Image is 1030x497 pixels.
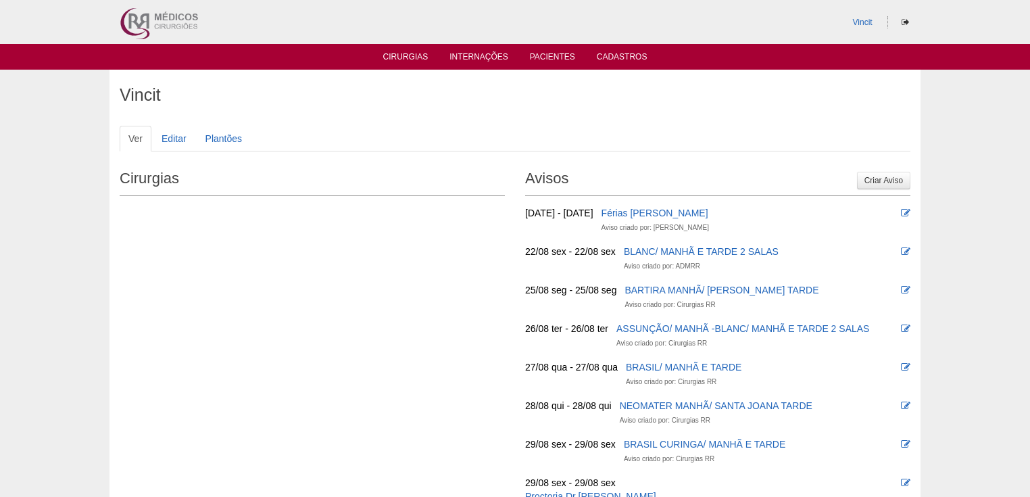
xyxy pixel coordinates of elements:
[624,439,785,450] a: BRASIL CURINGA/ MANHÃ E TARDE
[624,298,715,312] div: Aviso criado por: Cirurgias RR
[901,324,910,333] i: Editar
[383,52,428,66] a: Cirurgias
[626,375,716,389] div: Aviso criado por: Cirurgias RR
[153,126,195,151] a: Editar
[525,283,616,297] div: 25/08 seg - 25/08 seg
[525,360,618,374] div: 27/08 qua - 27/08 qua
[901,247,910,256] i: Editar
[525,165,910,196] h2: Avisos
[449,52,508,66] a: Internações
[120,126,151,151] a: Ver
[626,362,741,373] a: BRASIL/ MANHÃ E TARDE
[525,437,616,451] div: 29/08 sex - 29/08 sex
[525,206,593,220] div: [DATE] - [DATE]
[525,399,612,412] div: 28/08 qui - 28/08 qui
[525,476,616,490] div: 29/08 sex - 29/08 sex
[901,285,910,295] i: Editar
[197,126,251,151] a: Plantões
[530,52,575,66] a: Pacientes
[624,260,700,273] div: Aviso criado por: ADMRR
[620,414,710,427] div: Aviso criado por: Cirurgias RR
[525,322,608,335] div: 26/08 ter - 26/08 ter
[901,362,910,372] i: Editar
[624,246,779,257] a: BLANC/ MANHÃ E TARDE 2 SALAS
[620,400,812,411] a: NEOMATER MANHÃ/ SANTA JOANA TARDE
[597,52,647,66] a: Cadastros
[616,337,707,350] div: Aviso criado por: Cirurgias RR
[120,87,910,103] h1: Vincit
[901,440,910,449] i: Editar
[525,245,616,258] div: 22/08 sex - 22/08 sex
[616,323,869,334] a: ASSUNÇÃO/ MANHÃ -BLANC/ MANHÃ E TARDE 2 SALAS
[602,221,709,235] div: Aviso criado por: [PERSON_NAME]
[624,285,818,295] a: BARTIRA MANHÃ/ [PERSON_NAME] TARDE
[120,165,505,196] h2: Cirurgias
[602,208,708,218] a: Férias [PERSON_NAME]
[624,452,714,466] div: Aviso criado por: Cirurgias RR
[901,208,910,218] i: Editar
[857,172,910,189] a: Criar Aviso
[853,18,873,27] a: Vincit
[902,18,909,26] i: Sair
[901,401,910,410] i: Editar
[901,478,910,488] i: Editar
